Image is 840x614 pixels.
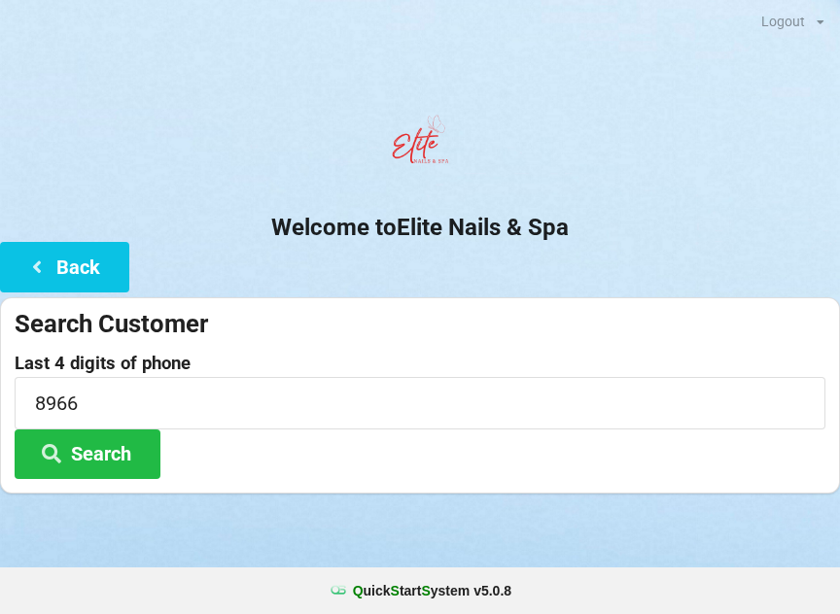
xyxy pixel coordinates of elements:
img: EliteNailsSpa-Logo1.png [381,106,459,184]
img: favicon.ico [329,581,348,600]
span: Q [353,583,364,598]
div: Search Customer [15,308,825,340]
b: uick tart ystem v 5.0.8 [353,581,511,600]
span: S [391,583,400,598]
span: S [421,583,430,598]
label: Last 4 digits of phone [15,354,825,373]
button: Search [15,429,160,479]
div: Logout [761,15,805,28]
input: 0000 [15,377,825,428]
